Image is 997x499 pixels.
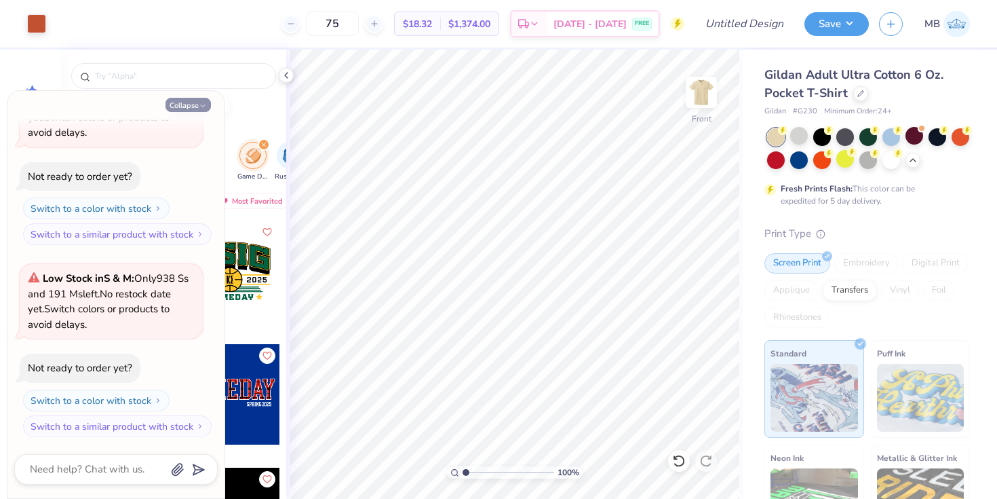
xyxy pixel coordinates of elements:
[259,471,275,487] button: Like
[903,253,969,274] div: Digital Print
[275,142,306,182] button: filter button
[924,11,970,37] a: MB
[23,223,212,245] button: Switch to a similar product with stock
[403,17,432,31] span: $18.32
[877,364,964,432] img: Puff Ink
[94,69,267,83] input: Try "Alpha"
[23,198,170,219] button: Switch to a color with stock
[764,67,943,101] span: Gildan Adult Ultra Cotton 6 Oz. Pocket T-Shirt
[553,17,627,31] span: [DATE] - [DATE]
[154,396,162,405] img: Switch to a color with stock
[306,12,359,36] input: – –
[237,142,269,182] button: filter button
[688,79,715,106] img: Front
[165,98,211,112] button: Collapse
[793,106,817,117] span: # G230
[692,113,711,125] div: Front
[764,308,830,328] div: Rhinestones
[196,230,204,238] img: Switch to a similar product with stock
[764,280,819,301] div: Applique
[804,12,869,36] button: Save
[23,390,170,411] button: Switch to a color with stock
[781,183,947,207] div: This color can be expedited for 5 day delivery.
[283,148,298,164] img: Rush & Bid Image
[259,224,275,240] button: Like
[28,170,132,183] div: Not ready to order yet?
[275,172,306,182] span: Rush & Bid
[259,348,275,364] button: Like
[881,280,919,301] div: Vinyl
[212,193,289,209] div: Most Favorited
[823,280,877,301] div: Transfers
[943,11,970,37] img: Madison Brewington
[28,95,171,124] span: No restock date yet.
[23,415,212,437] button: Switch to a similar product with stock
[877,346,905,361] span: Puff Ink
[275,142,306,182] div: filter for Rush & Bid
[28,287,171,316] span: No restock date yet.
[924,16,940,32] span: MB
[28,361,132,375] div: Not ready to order yet?
[246,148,261,164] img: Game Day Image
[877,451,957,465] span: Metallic & Glitter Ink
[764,226,970,242] div: Print Type
[558,466,579,479] span: 100 %
[448,17,490,31] span: $1,374.00
[237,142,269,182] div: filter for Game Day
[770,364,858,432] img: Standard
[781,183,853,194] strong: Fresh Prints Flash:
[237,172,269,182] span: Game Day
[635,19,649,29] span: FREE
[764,106,786,117] span: Gildan
[770,451,804,465] span: Neon Ink
[923,280,955,301] div: Foil
[834,253,899,274] div: Embroidery
[28,272,189,331] span: Only 938 Ss and 191 Ms left. Switch colors or products to avoid delays.
[154,204,162,212] img: Switch to a color with stock
[824,106,892,117] span: Minimum Order: 24 +
[695,10,794,37] input: Untitled Design
[770,346,806,361] span: Standard
[196,422,204,430] img: Switch to a similar product with stock
[764,253,830,274] div: Screen Print
[43,272,134,285] strong: Low Stock in S & M :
